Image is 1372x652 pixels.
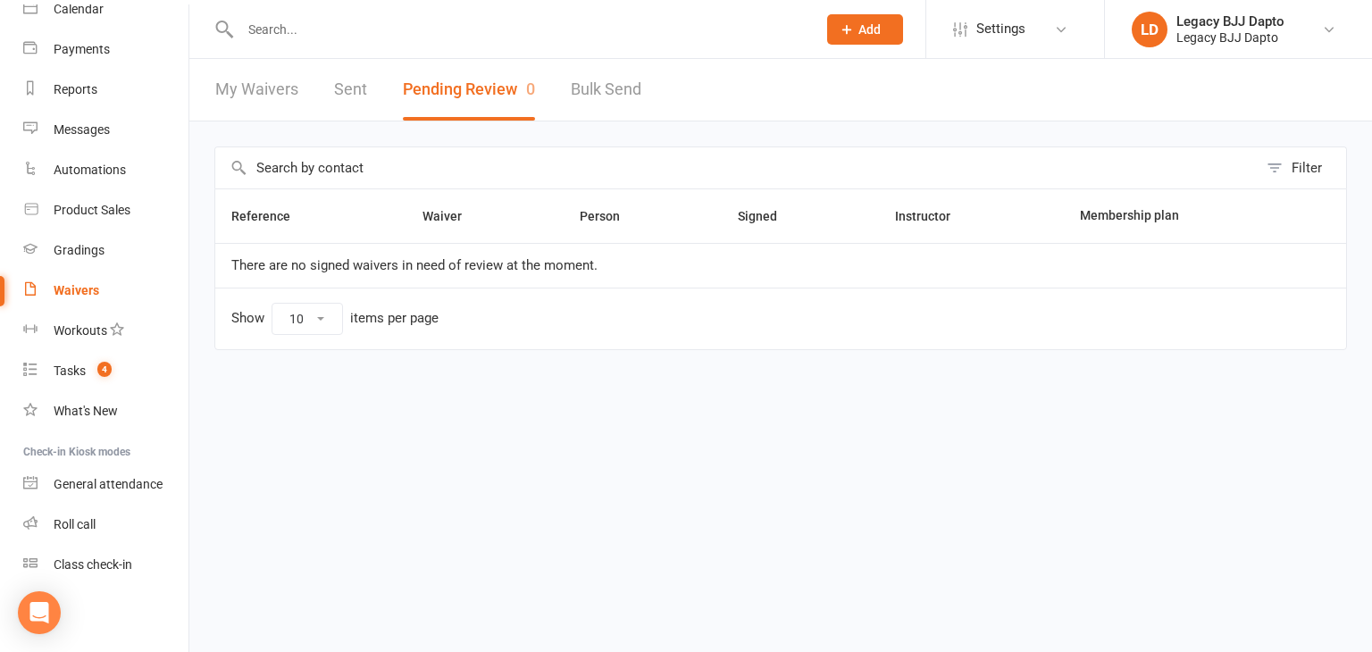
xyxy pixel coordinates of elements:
span: Instructor [895,209,970,223]
a: Waivers [23,271,188,311]
div: Show [231,303,439,335]
button: Signed [738,205,797,227]
td: There are no signed waivers in need of review at the moment. [215,243,1346,288]
div: Legacy BJJ Dapto [1176,13,1284,29]
span: Settings [976,9,1025,49]
div: Product Sales [54,203,130,217]
button: Filter [1258,147,1346,188]
div: Messages [54,122,110,137]
span: Reference [231,209,310,223]
a: Tasks 4 [23,351,188,391]
a: Workouts [23,311,188,351]
a: Class kiosk mode [23,545,188,585]
button: Waiver [422,205,481,227]
div: Open Intercom Messenger [18,591,61,634]
div: items per page [350,311,439,326]
div: General attendance [54,477,163,491]
a: Messages [23,110,188,150]
div: Class check-in [54,557,132,572]
a: Reports [23,70,188,110]
span: 0 [526,79,535,98]
div: What's New [54,404,118,418]
div: LD [1132,12,1167,47]
button: Add [827,14,903,45]
div: Automations [54,163,126,177]
span: 4 [97,362,112,377]
a: Roll call [23,505,188,545]
a: Product Sales [23,190,188,230]
a: What's New [23,391,188,431]
span: Signed [738,209,797,223]
a: Payments [23,29,188,70]
button: Instructor [895,205,970,227]
a: General attendance kiosk mode [23,464,188,505]
th: Membership plan [1064,189,1291,243]
span: Add [858,22,881,37]
a: Gradings [23,230,188,271]
input: Search by contact [215,147,1258,188]
div: Gradings [54,243,105,257]
a: Sent [334,59,367,121]
div: Calendar [54,2,104,16]
div: Payments [54,42,110,56]
button: Person [580,205,640,227]
div: Filter [1292,157,1322,179]
div: Tasks [54,364,86,378]
a: My Waivers [215,59,298,121]
input: Search... [235,17,804,42]
a: Automations [23,150,188,190]
a: Bulk Send [571,59,641,121]
button: Reference [231,205,310,227]
div: Workouts [54,323,107,338]
div: Reports [54,82,97,96]
span: Person [580,209,640,223]
button: Pending Review0 [403,59,535,121]
div: Waivers [54,283,99,297]
div: Roll call [54,517,96,531]
div: Legacy BJJ Dapto [1176,29,1284,46]
span: Waiver [422,209,481,223]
